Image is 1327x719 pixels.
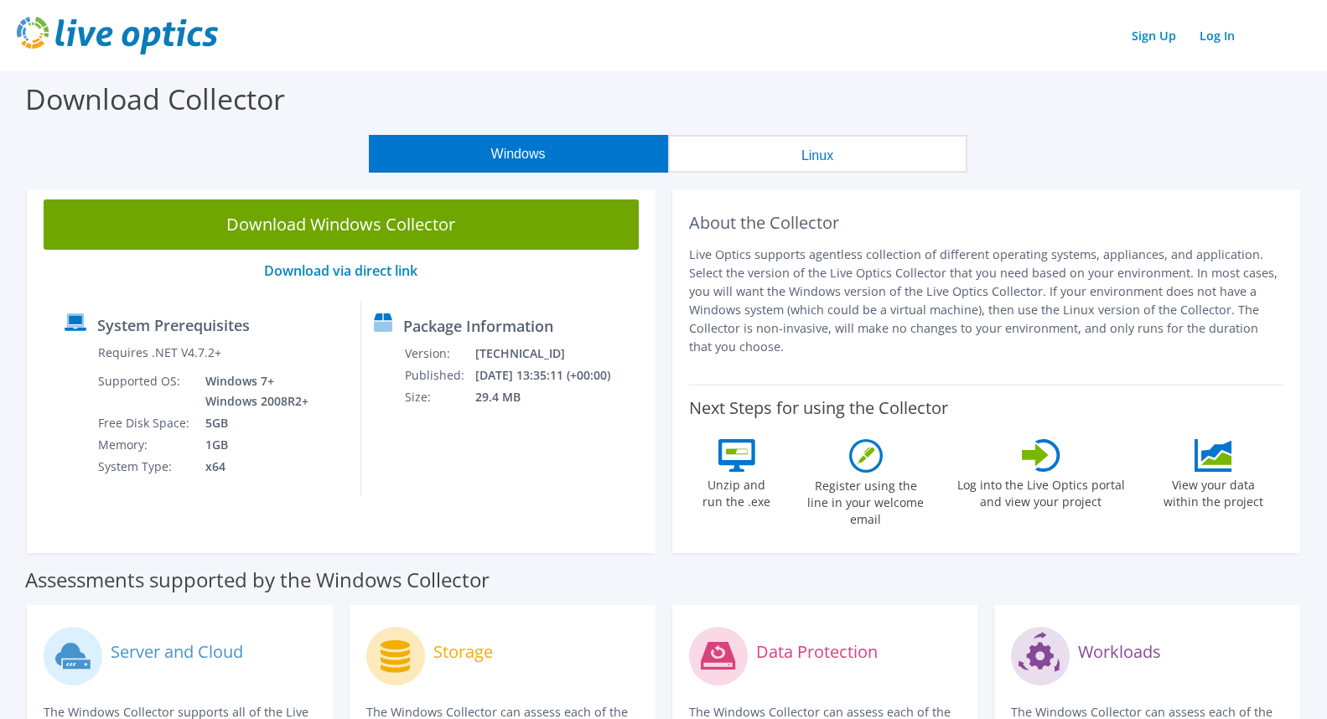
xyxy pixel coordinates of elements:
[97,434,193,456] td: Memory:
[193,412,312,434] td: 5GB
[474,386,632,408] td: 29.4 MB
[689,246,1284,356] p: Live Optics supports agentless collection of different operating systems, appliances, and applica...
[369,135,668,173] button: Windows
[1078,644,1161,660] label: Workloads
[689,213,1284,233] h2: About the Collector
[44,199,639,250] a: Download Windows Collector
[433,644,493,660] label: Storage
[403,318,553,334] label: Package Information
[956,472,1126,510] label: Log into the Live Optics portal and view your project
[97,370,193,412] td: Supported OS:
[756,644,878,660] label: Data Protection
[1123,23,1184,48] a: Sign Up
[98,344,221,361] label: Requires .NET V4.7.2+
[689,398,948,418] label: Next Steps for using the Collector
[1191,23,1243,48] a: Log In
[474,365,632,386] td: [DATE] 13:35:11 (+00:00)
[25,572,490,588] label: Assessments supported by the Windows Collector
[668,135,967,173] button: Linux
[1153,472,1274,510] label: View your data within the project
[17,17,218,54] img: live_optics_svg.svg
[193,370,312,412] td: Windows 7+ Windows 2008R2+
[97,412,193,434] td: Free Disk Space:
[111,644,243,660] label: Server and Cloud
[193,456,312,478] td: x64
[97,317,250,334] label: System Prerequisites
[474,343,632,365] td: [TECHNICAL_ID]
[404,365,474,386] td: Published:
[97,456,193,478] td: System Type:
[193,434,312,456] td: 1GB
[803,473,929,528] label: Register using the line in your welcome email
[404,386,474,408] td: Size:
[404,343,474,365] td: Version:
[25,80,285,118] label: Download Collector
[698,472,775,510] label: Unzip and run the .exe
[264,261,417,280] a: Download via direct link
